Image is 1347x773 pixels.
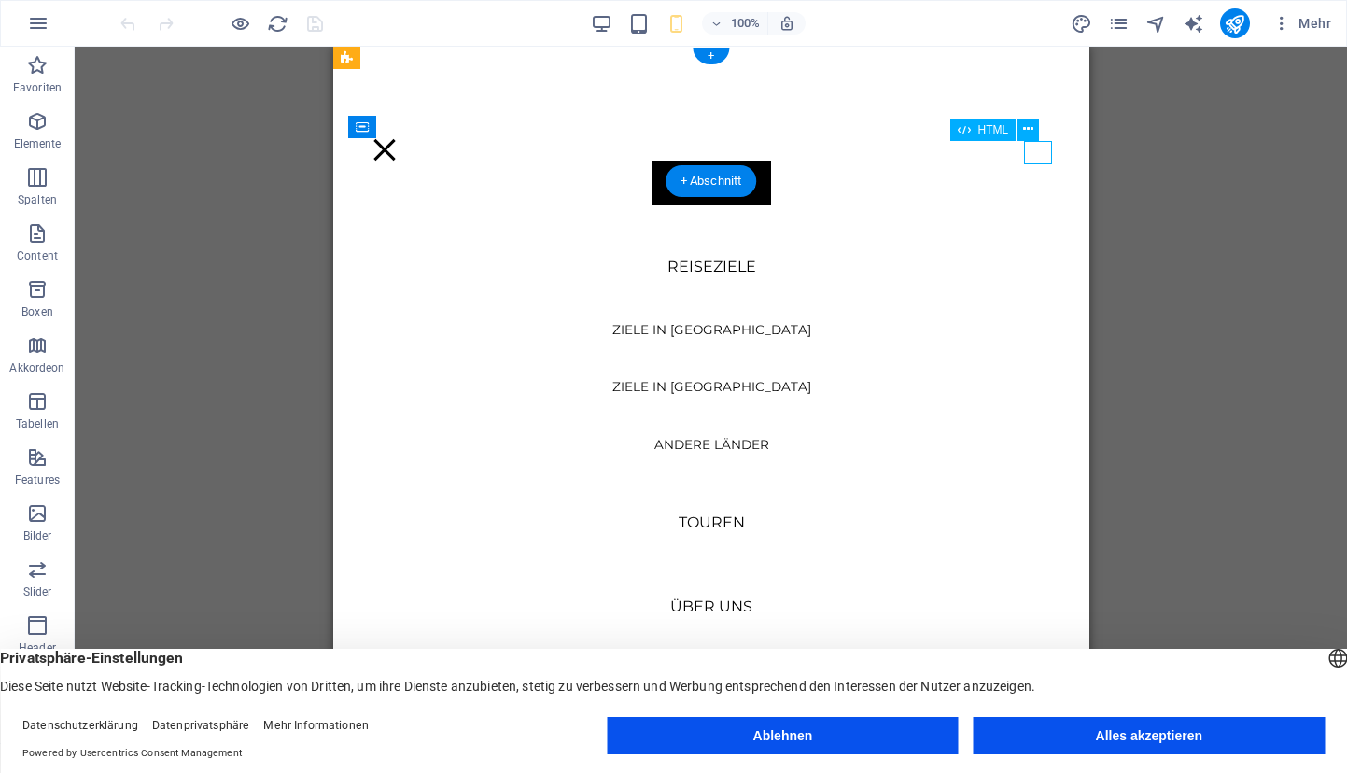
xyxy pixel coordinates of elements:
p: Bilder [23,528,52,543]
button: Klicke hier, um den Vorschau-Modus zu verlassen [229,12,251,35]
button: 100% [702,12,768,35]
button: pages [1108,12,1130,35]
button: Mehr [1265,8,1339,38]
button: navigator [1145,12,1168,35]
i: AI Writer [1183,13,1204,35]
button: design [1071,12,1093,35]
i: Veröffentlichen [1224,13,1245,35]
p: Tabellen [16,416,59,431]
i: Design (Strg+Alt+Y) [1071,13,1092,35]
p: Content [17,248,58,263]
p: Akkordeon [9,360,64,375]
button: text_generator [1183,12,1205,35]
i: Navigator [1145,13,1167,35]
p: Boxen [21,304,53,319]
button: reload [266,12,288,35]
i: Bei Größenänderung Zoomstufe automatisch an das gewählte Gerät anpassen. [779,15,795,32]
i: Seiten (Strg+Alt+S) [1108,13,1130,35]
p: Slider [23,584,52,599]
p: Features [15,472,60,487]
span: Mehr [1272,14,1331,33]
p: Favoriten [13,80,62,95]
h6: 100% [730,12,760,35]
i: Seite neu laden [267,13,288,35]
p: Spalten [18,192,57,207]
p: Header [19,640,56,655]
div: + Abschnitt [666,165,757,197]
div: + [693,48,729,64]
button: publish [1220,8,1250,38]
p: Elemente [14,136,62,151]
span: HTML [978,124,1009,135]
